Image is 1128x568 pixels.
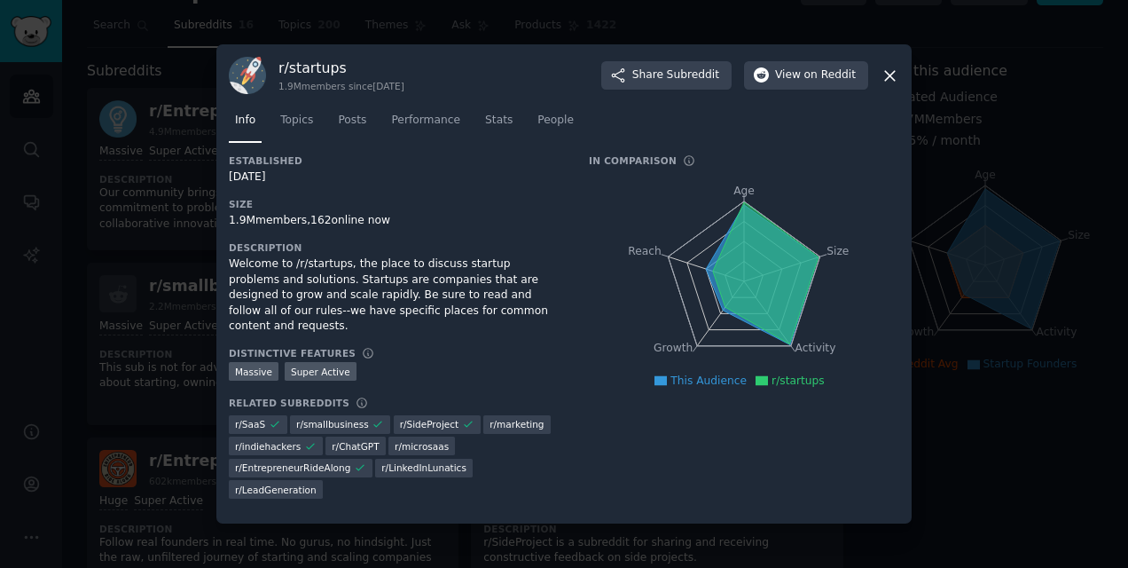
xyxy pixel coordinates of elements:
[274,106,319,143] a: Topics
[229,347,356,359] h3: Distinctive Features
[229,397,349,409] h3: Related Subreddits
[531,106,580,143] a: People
[490,418,544,430] span: r/ marketing
[589,154,677,167] h3: In Comparison
[400,418,459,430] span: r/ SideProject
[772,375,825,387] span: r/startups
[479,106,519,143] a: Stats
[775,67,856,83] span: View
[601,61,732,90] button: ShareSubreddit
[744,61,868,90] button: Viewon Reddit
[229,154,564,167] h3: Established
[229,362,278,381] div: Massive
[804,67,856,83] span: on Reddit
[381,461,466,474] span: r/ LinkedInLunatics
[332,440,379,453] span: r/ ChatGPT
[667,67,719,83] span: Subreddit
[278,59,404,77] h3: r/ startups
[391,113,460,129] span: Performance
[278,80,404,92] div: 1.9M members since [DATE]
[485,113,513,129] span: Stats
[235,418,265,430] span: r/ SaaS
[280,113,313,129] span: Topics
[537,113,574,129] span: People
[296,418,369,430] span: r/ smallbusiness
[632,67,719,83] span: Share
[235,484,317,496] span: r/ LeadGeneration
[229,213,564,229] div: 1.9M members, 162 online now
[795,342,836,354] tspan: Activity
[733,185,755,197] tspan: Age
[826,245,849,257] tspan: Size
[628,245,662,257] tspan: Reach
[670,375,747,387] span: This Audience
[229,256,564,335] div: Welcome to /r/startups, the place to discuss startup problems and solutions. Startups are compani...
[229,170,564,185] div: [DATE]
[235,461,350,474] span: r/ EntrepreneurRideAlong
[235,113,255,129] span: Info
[229,241,564,254] h3: Description
[229,57,266,94] img: startups
[395,440,449,453] span: r/ microsaas
[654,342,693,354] tspan: Growth
[385,106,466,143] a: Performance
[229,198,564,210] h3: Size
[235,440,301,453] span: r/ indiehackers
[332,106,372,143] a: Posts
[338,113,366,129] span: Posts
[285,362,356,381] div: Super Active
[229,106,262,143] a: Info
